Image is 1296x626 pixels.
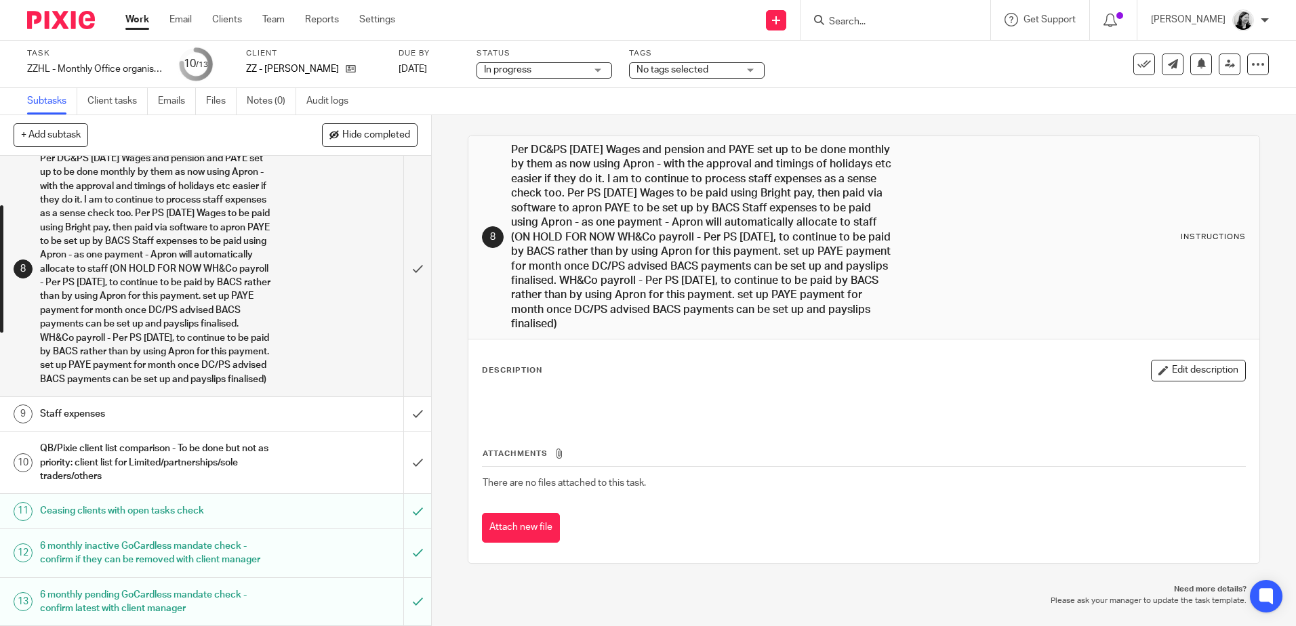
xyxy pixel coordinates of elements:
[484,65,531,75] span: In progress
[196,61,208,68] small: /13
[1181,232,1246,243] div: Instructions
[483,450,548,457] span: Attachments
[246,48,382,59] label: Client
[40,438,273,486] h1: QB/Pixie client list comparison - To be done but not as priority: client list for Limited/partner...
[158,88,196,114] a: Emails
[125,13,149,26] a: Work
[14,502,33,521] div: 11
[14,123,88,146] button: + Add subtask
[342,130,410,141] span: Hide completed
[359,13,395,26] a: Settings
[399,48,460,59] label: Due by
[1151,13,1226,26] p: [PERSON_NAME]
[481,596,1246,606] p: Please ask your manager to update the task template.
[477,48,612,59] label: Status
[27,11,95,29] img: Pixie
[14,592,33,611] div: 13
[262,13,285,26] a: Team
[1232,9,1254,31] img: Helen_2025.jpg
[14,543,33,562] div: 12
[483,478,646,488] span: There are no files attached to this task.
[40,585,273,619] h1: 6 monthly pending GoCardless mandate check - confirm latest with client manager
[27,62,163,76] div: ZZHL - Monthly Office organisation tasks
[305,13,339,26] a: Reports
[40,501,273,521] h1: Ceasing clients with open tasks check
[511,143,893,332] h1: Per DC&PS [DATE] Wages and pension and PAYE set up to be done monthly by them as now using Apron ...
[247,88,296,114] a: Notes (0)
[14,453,33,472] div: 10
[481,584,1246,595] p: Need more details?
[828,16,950,28] input: Search
[87,88,148,114] a: Client tasks
[40,404,273,424] h1: Staff expenses
[629,48,765,59] label: Tags
[212,13,242,26] a: Clients
[399,64,427,74] span: [DATE]
[1024,15,1076,24] span: Get Support
[322,123,418,146] button: Hide completed
[27,48,163,59] label: Task
[40,148,273,390] h1: Per DC&PS [DATE] Wages and pension and PAYE set up to be done monthly by them as now using Apron ...
[206,88,237,114] a: Files
[40,536,273,570] h1: 6 monthly inactive GoCardless mandate check - confirm if they can be removed with client manager
[482,513,560,543] button: Attach new file
[14,259,33,278] div: 8
[14,404,33,423] div: 9
[184,56,208,72] div: 10
[169,13,192,26] a: Email
[636,65,708,75] span: No tags selected
[482,226,504,248] div: 8
[27,88,77,114] a: Subtasks
[246,62,339,76] p: ZZ - [PERSON_NAME]
[306,88,359,114] a: Audit logs
[1151,360,1246,381] button: Edit description
[482,365,542,376] p: Description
